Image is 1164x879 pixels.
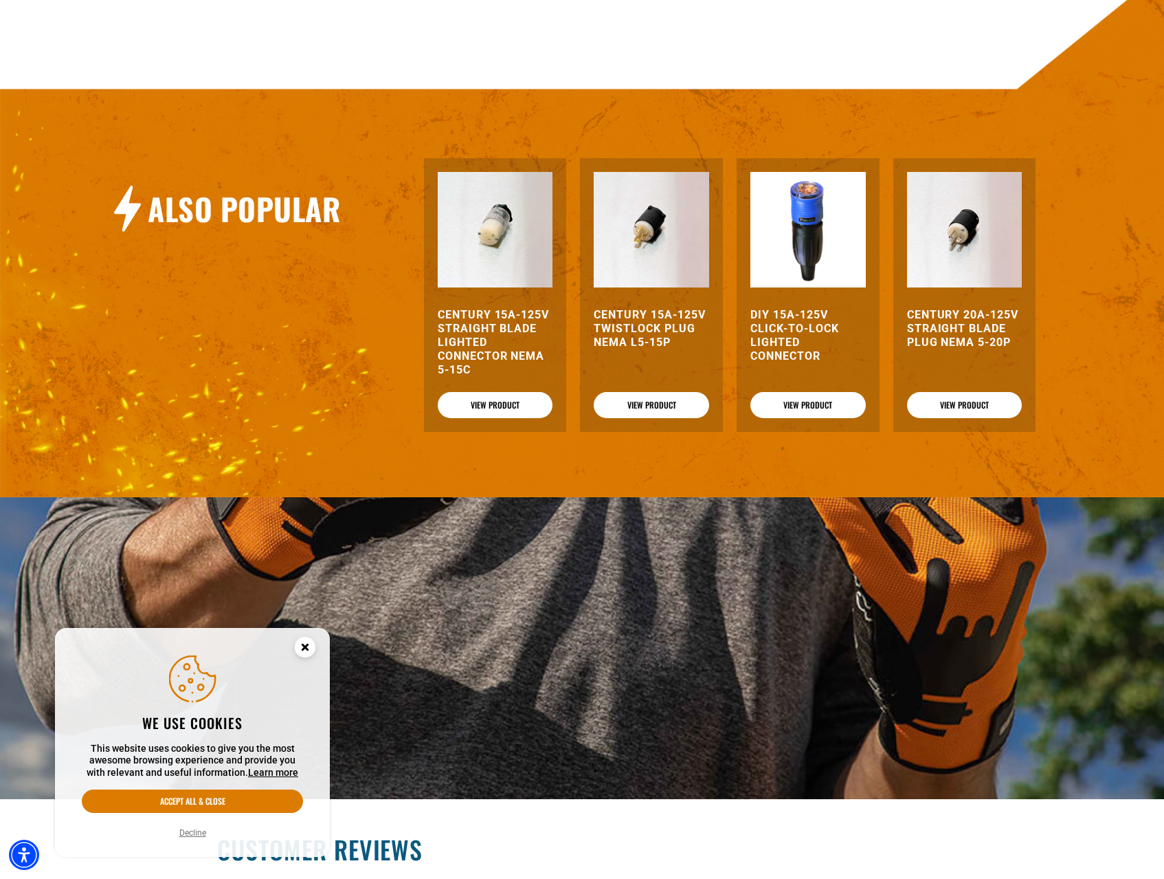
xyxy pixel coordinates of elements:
h2: Customer Reviews [217,832,947,867]
a: Century 15A-125V Twistlock Plug NEMA L5-15P [594,308,709,349]
p: This website uses cookies to give you the most awesome browsing experience and provide you with r... [82,743,303,779]
button: Decline [175,826,210,840]
button: Accept all & close [82,790,303,813]
a: View Product [750,392,866,418]
img: DIY 15A-125V Click-to-Lock Lighted Connector [750,172,866,287]
img: Century 20A-125V Straight Blade Plug NEMA 5-20P [907,172,1022,287]
a: Century 15A-125V Straight Blade Lighted Connector NEMA 5-15C [438,308,553,377]
a: View Product [907,392,1022,418]
a: DIY 15A-125V Click-to-Lock Lighted Connector [750,308,866,363]
h2: Also Popular [148,189,340,228]
button: Close this option [280,628,330,671]
aside: Cookie Consent [55,628,330,858]
img: Century 15A-125V Twistlock Plug NEMA L5-15P [594,172,709,287]
a: Century 20A-125V Straight Blade Plug NEMA 5-20P [907,308,1022,349]
div: Accessibility Menu [9,840,39,870]
a: View Product [594,392,709,418]
a: This website uses cookies to give you the most awesome browsing experience and provide you with r... [248,767,298,778]
a: View Product [438,392,553,418]
h2: We use cookies [82,714,303,732]
img: Century 15A-125V Straight Blade Lighted Connector NEMA 5-15C [438,172,553,287]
